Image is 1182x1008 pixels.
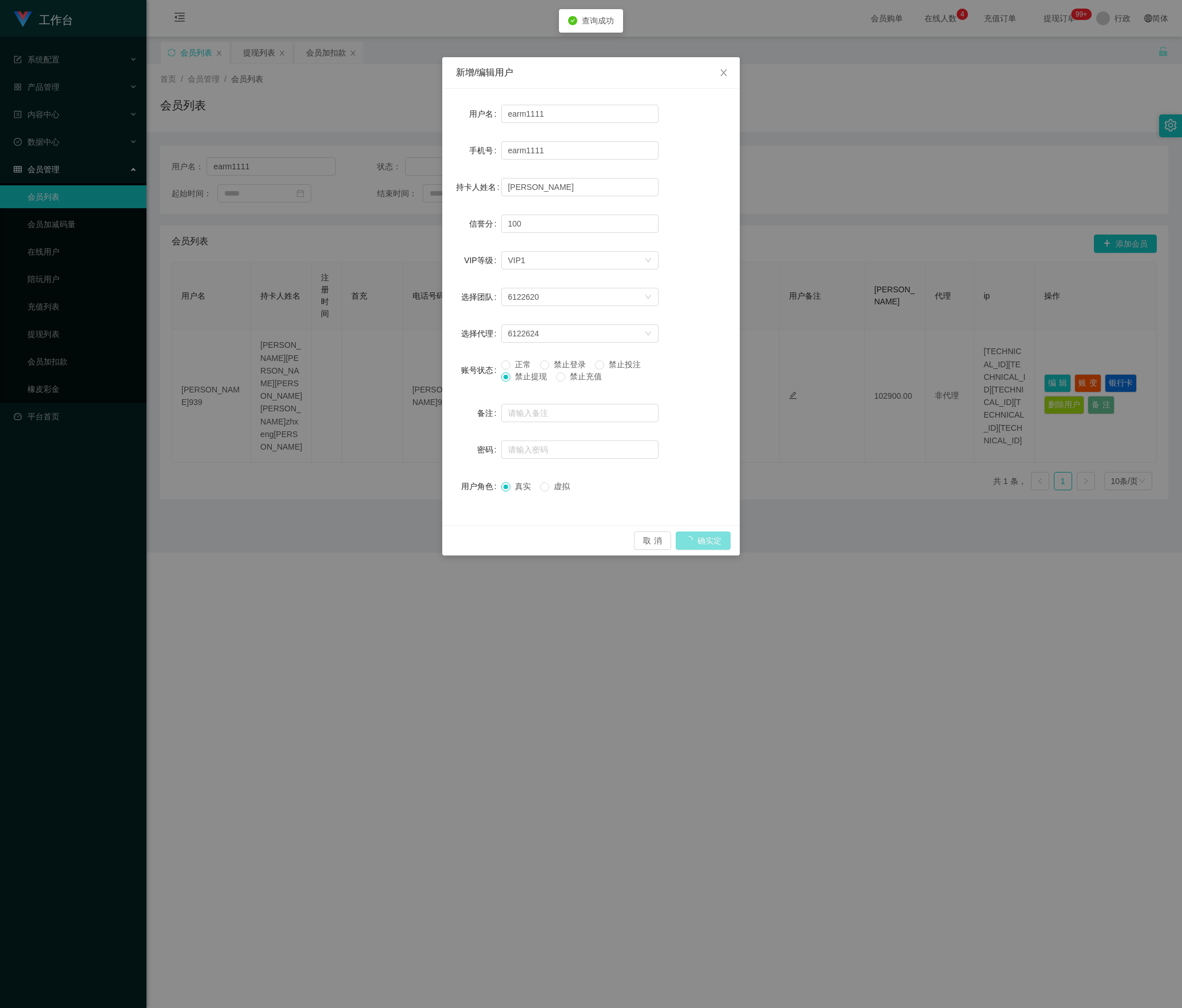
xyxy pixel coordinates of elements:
[461,366,501,375] label: 账号状态：
[464,256,493,265] font: VIP等级
[645,330,652,338] i: 图标： 下
[570,372,602,381] font: 禁止充值
[456,182,504,192] label: 持卡人姓名：
[477,445,493,454] font: 密码
[554,482,570,491] font: 虚拟
[461,329,493,338] font: 选择代理
[508,256,525,265] font: VIP1
[501,141,659,160] input: 请输入手机号
[477,408,493,418] font: 备注
[469,146,501,155] label: 手机号：
[501,105,659,123] input: 请输入用户名
[508,288,540,305] div: 6122628
[501,440,659,459] input: 请输入密码
[645,293,652,301] i: 图标： 下
[515,482,531,491] font: 真实
[464,256,501,265] label: VIP等级：
[456,68,513,77] font: 新增/编辑用户
[508,252,525,269] div: VIP1
[477,445,501,454] label: 密码：
[568,16,577,25] i: 图标：勾选圆圈
[634,531,671,550] button: 取消
[469,109,501,118] label: 用户名：
[515,360,531,369] font: 正常
[609,360,641,369] font: 禁止投注
[554,360,586,369] font: 禁止登录
[645,257,652,265] i: 图标： 下
[515,372,547,381] font: 禁止提现
[708,57,740,89] button: 关闭
[508,292,540,301] font: 6122620
[461,292,501,301] label: 选择团队：
[461,292,493,301] font: 选择团队
[719,68,728,77] i: 图标： 关闭
[477,408,501,418] label: 备注：
[456,182,496,192] font: 持卡人姓名
[501,404,659,422] input: 请输入备注
[508,329,540,338] font: 6122624
[461,482,493,491] font: 用户角色
[461,329,501,338] label: 选择代理：
[461,482,501,491] label: 用户角色：
[461,366,493,375] font: 账号状态
[469,146,493,155] font: 手机号
[469,219,501,228] label: 信誉分：
[582,16,614,25] font: 查询成功
[469,109,493,118] font: 用户名
[501,178,659,196] input: 请输入持卡人姓名
[501,215,659,233] input: 请输入信誉分
[469,219,493,228] font: 信誉分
